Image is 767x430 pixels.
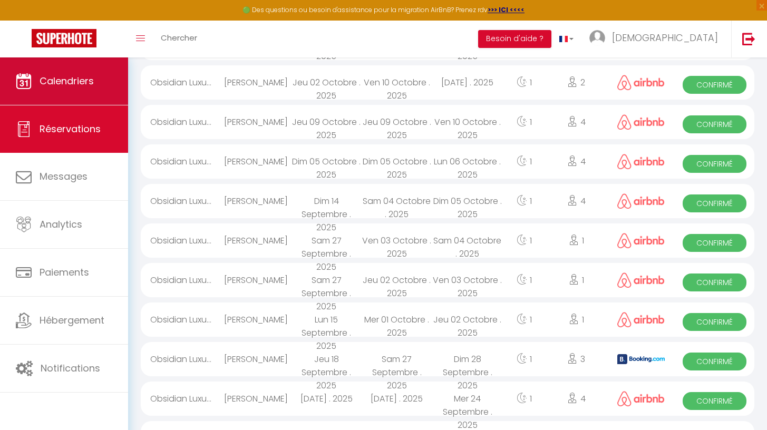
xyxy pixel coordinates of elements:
[40,170,88,183] span: Messages
[40,314,104,327] span: Hébergement
[41,361,100,375] span: Notifications
[40,218,82,231] span: Analytics
[153,21,205,57] a: Chercher
[612,31,718,44] span: [DEMOGRAPHIC_DATA]
[478,30,551,48] button: Besoin d'aide ?
[581,21,731,57] a: ... [DEMOGRAPHIC_DATA]
[32,29,96,47] img: Super Booking
[488,5,525,14] a: >>> ICI <<<<
[40,266,89,279] span: Paiements
[161,32,197,43] span: Chercher
[589,30,605,46] img: ...
[742,32,755,45] img: logout
[40,122,101,135] span: Réservations
[40,74,94,87] span: Calendriers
